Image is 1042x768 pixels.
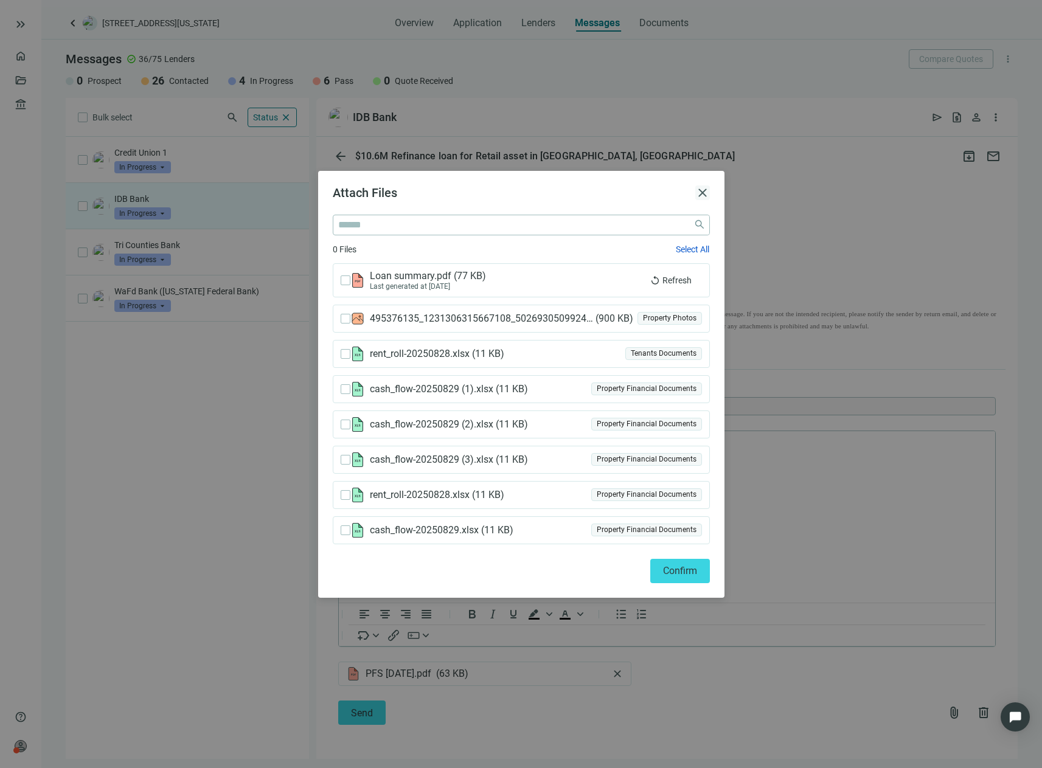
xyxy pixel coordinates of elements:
[370,313,633,325] span: 495376135_1231306315667108_5026930509924395417_n.jpg
[650,559,710,583] button: Confirm
[493,454,533,466] span: ( 11 KB )
[1001,702,1030,732] div: Open Intercom Messenger
[10,10,647,127] body: Rich Text Area. Press ALT-0 for help.
[370,270,491,282] span: Loan summary.pdf
[695,185,710,200] button: close
[591,453,702,466] div: Property Financial Documents
[591,418,702,431] div: Property Financial Documents
[662,275,692,285] span: Refresh
[676,244,709,254] span: Select All
[591,382,702,395] div: Property Financial Documents
[650,275,660,285] span: replay
[370,383,533,395] span: cash_flow-20250829 (1).xlsx
[370,524,518,536] span: cash_flow-20250829.xlsx
[451,270,491,282] span: ( 77 KB )
[593,313,633,325] span: ( 900 KB )
[333,243,356,256] span: 0 Files
[591,488,702,501] div: Property Financial Documents
[370,282,491,291] div: Last generated at [DATE]
[637,312,702,325] div: Property Photos
[640,271,702,290] button: replayRefresh
[479,524,518,536] span: ( 11 KB )
[591,524,702,536] div: Property Financial Documents
[493,418,533,431] span: ( 11 KB )
[493,383,533,395] span: ( 11 KB )
[370,418,533,431] span: cash_flow-20250829 (2).xlsx
[663,565,697,576] span: Confirm
[470,489,509,501] span: ( 11 KB )
[675,244,710,255] button: Select All
[333,185,397,200] span: Attach Files
[470,348,509,360] span: ( 11 KB )
[625,347,702,360] div: Tenants Documents
[370,489,509,501] span: rent_roll-20250828.xlsx
[370,348,509,360] span: rent_roll-20250828.xlsx
[370,454,533,466] span: cash_flow-20250829 (3).xlsx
